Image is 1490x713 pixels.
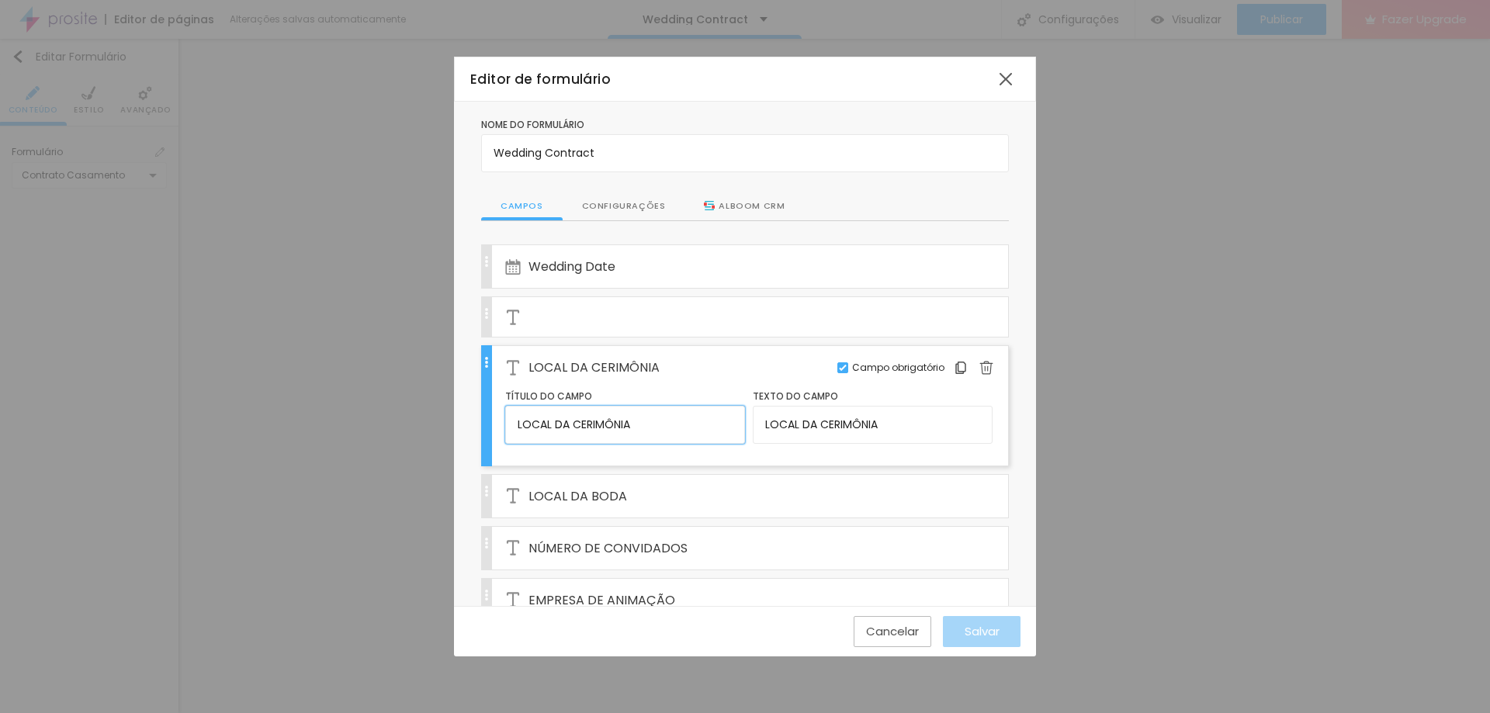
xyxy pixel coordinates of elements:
[481,538,492,549] img: Icone
[481,134,1009,171] input: Contato
[481,486,492,497] img: Icone
[481,357,492,368] img: Icone
[505,592,521,607] img: Icone
[965,625,1000,638] span: Salvar
[481,118,584,131] span: Nome do formulário
[979,361,993,375] img: Icone
[505,406,745,443] input: LOCAL DA CERIMÔNIA
[839,364,847,372] img: Icone
[505,488,521,504] img: Icone
[481,192,563,221] div: Campos
[481,308,492,319] img: Icone
[505,310,521,325] img: Icone
[753,389,838,403] span: Texto do campo
[528,590,675,610] span: EMPRESA DE ANIMAÇÃO
[505,540,521,556] img: Icone
[866,625,919,638] div: Cancelar
[954,361,968,375] img: Icone
[528,538,688,558] span: NÚMERO DE CONVIDADOS
[470,70,611,88] span: Editor de formulário
[481,590,492,601] img: Icone
[505,360,521,376] img: Icone
[505,259,521,275] img: Icone
[528,257,615,276] span: Wedding Date
[505,389,592,403] span: Título do campo
[753,406,993,443] input: LOCAL DA CERIMÔNIA
[854,616,931,647] button: Cancelar
[528,486,627,506] span: LOCAL DA BODA
[704,199,785,213] div: Alboom CRM
[943,616,1020,647] button: Salvar
[481,256,492,267] img: Icone
[852,361,944,375] span: Campo obrigatório
[563,192,685,221] div: Configurações
[528,358,660,377] span: LOCAL DA CERIMÔNIA
[704,201,715,210] img: Logo Alboom CRM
